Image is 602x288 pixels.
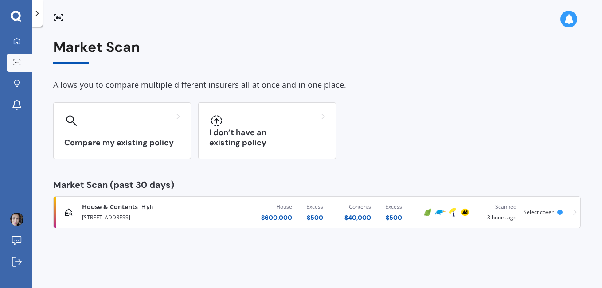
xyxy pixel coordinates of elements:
[82,202,138,211] span: House & Contents
[261,213,292,222] div: $ 600,000
[64,138,180,148] h3: Compare my existing policy
[435,207,446,218] img: Trade Me Insurance
[344,202,371,211] div: Contents
[306,202,323,211] div: Excess
[53,39,581,64] div: Market Scan
[447,207,458,218] img: Tower
[478,202,516,222] div: 3 hours ago
[460,207,470,218] img: AA
[478,202,516,211] div: Scanned
[141,202,153,211] span: High
[344,213,371,222] div: $ 40,000
[53,78,581,92] div: Allows you to compare multiple different insurers all at once and in one place.
[261,202,292,211] div: House
[422,207,433,218] img: Initio
[209,128,325,148] h3: I don’t have an existing policy
[385,213,402,222] div: $ 500
[10,213,23,226] img: ACg8ocJYj6HMu05Odji2U8Nm5XtPmsoj4-DAO-4RxIe184vKqV6maiOM=s96-c
[82,211,237,222] div: [STREET_ADDRESS]
[306,213,323,222] div: $ 500
[53,196,581,228] a: House & ContentsHigh[STREET_ADDRESS]House$600,000Excess$500Contents$40,000Excess$500InitioTrade M...
[524,208,554,216] span: Select cover
[385,202,402,211] div: Excess
[53,180,581,189] div: Market Scan (past 30 days)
